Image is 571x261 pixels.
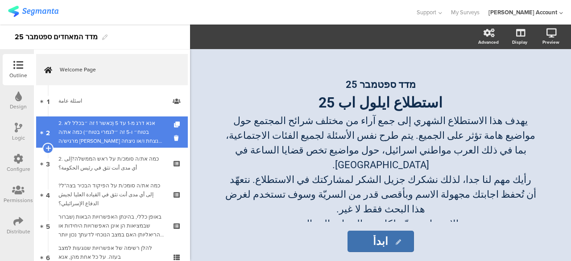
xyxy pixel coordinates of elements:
div: Display [512,39,527,46]
p: يهدف هذا الاستطلاع الشهري إلى جمع آراء من مختلف شرائح المجتمع حول مواضيع هامة تؤثر على الجميع. يت... [224,113,537,172]
div: [PERSON_NAME] Account [488,8,557,17]
div: Outline [9,71,27,79]
span: 3 [46,158,50,168]
strong: מדד ספטמבר 25 [346,79,416,90]
div: Distribute [7,228,30,236]
div: 2. אנא דרג מ-1 עד 5 (כאשר 1 זה ״בכלל לא בטוח״ ו-5 זה ״לגמרי בטוח״) כמה את/ה מרגיש/ה שישראל מנצחת ... [58,119,165,145]
a: 4 כמה את/ה סומכ/ת על הפיקוד הבכיר בצה"ל?إلى أي مدى أنت تثق في القيادة العليا لجيش الدفاع الإسرائيلي؟ [36,179,188,210]
span: Welcome Page [60,65,174,74]
div: Design [10,103,27,111]
div: Advanced [478,39,499,46]
div: Permissions [4,196,33,204]
div: מדד המאחדים ספטמבר 25 [15,30,98,44]
img: segmanta logo [8,6,58,17]
span: 4 [46,190,50,199]
div: 2. כמה את/ה סומכ/ת על ראש הממשלה?إلى أي مدى أنت تثق في رئيس الحكومة؟ [58,154,165,172]
div: Logic [12,134,25,142]
i: Duplicate [174,122,182,128]
p: رأيك مهم لنا جدا، لذلك نشكرك جزيل الشكر لمشاركتك في الاستطلاع. نتعهّد أن تُحفظ اجابتك مجهولة الاس... [224,172,537,216]
span: 5 [46,221,50,231]
p: الاستبيان موجّه لكل من النساء والرجال [224,216,537,231]
a: Welcome Page [36,54,188,85]
div: اسئلة عامة [58,96,165,105]
div: Configure [7,165,30,173]
input: Start [348,231,414,252]
span: 2 [46,127,50,137]
div: Preview [542,39,559,46]
div: באופן כללי, בהינתן האפשרויות הבאות (שברור שבמציאות הן אינן האפשרויות היחידות או הריאליות) האם במצ... [58,212,165,239]
div: כמה את/ה סומכ/ת על הפיקוד הבכיר בצה"ל?إلى أي مدى أنت تثق في القيادة العليا لجيش الدفاع الإسرائيلي؟ [58,181,165,208]
a: 3 2. כמה את/ה סומכ/ת על ראש הממשלה?إلى أي مدى أنت تثق في رئيس الحكومة؟ [36,148,188,179]
a: 5 באופן כללי, בהינתן האפשרויות הבאות (שברור שבמציאות הן אינן האפשרויות היחידות או הריאליות) האם ב... [36,210,188,241]
span: 1 [47,96,50,106]
span: Support [417,8,436,17]
i: Delete [174,134,182,142]
strong: استطلاع ايلول اب 25 [319,94,443,111]
a: 1 اسئلة عامة [36,85,188,116]
a: 2 2. אנא דרג מ-1 עד 5 (כאשר 1 זה ״בכלל לא בטוח״ ו-5 זה ״לגמרי בטוח״) כמה את/ה מרגיש/ה [PERSON_NAM... [36,116,188,148]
